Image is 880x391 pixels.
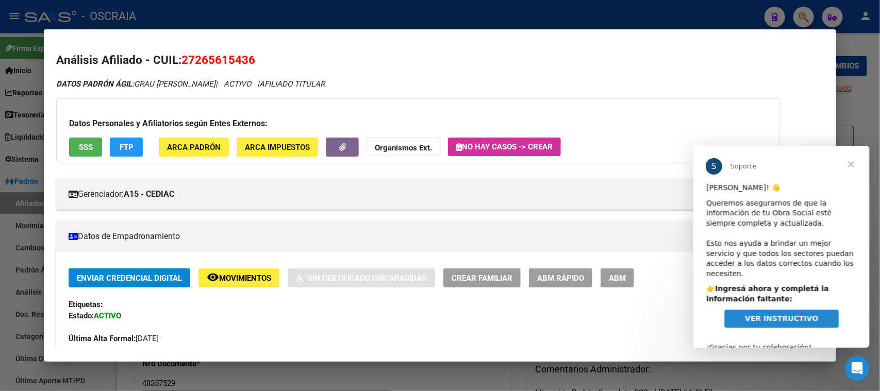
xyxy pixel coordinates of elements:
[69,117,767,130] h3: Datos Personales y Afiliatorios según Entes Externos:
[219,274,271,283] span: Movimientos
[456,142,553,151] span: No hay casos -> Crear
[56,221,823,252] mat-expansion-panel-header: Datos de Empadronamiento
[181,53,255,66] span: 27265615436
[56,79,215,89] span: GRAU [PERSON_NAME]
[207,271,219,283] mat-icon: remove_red_eye
[13,186,163,217] div: ¡Gracias por tu colaboración! ​
[124,188,174,200] strong: A15 - CEDIAC
[69,334,136,343] strong: Última Alta Formal:
[845,356,870,381] iframe: Intercom live chat
[56,79,325,89] i: | ACTIVO |
[167,143,221,152] span: ARCA Padrón
[443,268,521,287] button: Crear Familiar
[375,143,432,152] strong: Organismos Ext.
[69,138,102,157] button: SSS
[69,311,94,320] strong: Estado:
[69,300,103,309] strong: Etiquetas:
[537,274,584,283] span: ABM Rápido
[56,179,823,210] mat-expansion-panel-header: Gerenciador:A15 - CEDIAC
[288,268,435,287] button: Sin Certificado Discapacidad
[77,274,182,283] span: Enviar Credencial Digital
[609,274,626,283] span: ABM
[69,230,799,243] mat-panel-title: Datos de Empadronamiento
[601,268,634,287] button: ABM
[94,311,121,320] strong: ACTIVO
[198,268,279,287] button: Movimientos
[367,138,440,157] button: Organismos Ext.
[79,143,93,152] span: SSS
[259,79,325,89] span: AFILIADO TITULAR
[159,138,229,157] button: ARCA Padrón
[448,138,561,156] button: No hay casos -> Crear
[237,138,318,157] button: ARCA Impuestos
[56,79,134,89] strong: DATOS PADRÓN ÁGIL:
[245,143,310,152] span: ARCA Impuestos
[693,146,870,348] iframe: Intercom live chat mensaje
[529,268,592,287] button: ABM Rápido
[69,334,159,343] span: [DATE]
[452,274,512,283] span: Crear Familiar
[69,188,799,200] mat-panel-title: Gerenciador:
[308,274,427,283] span: Sin Certificado Discapacidad
[120,143,134,152] span: FTP
[56,52,823,69] h2: Análisis Afiliado - CUIL:
[69,268,190,287] button: Enviar Credencial Digital
[110,138,143,157] button: FTP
